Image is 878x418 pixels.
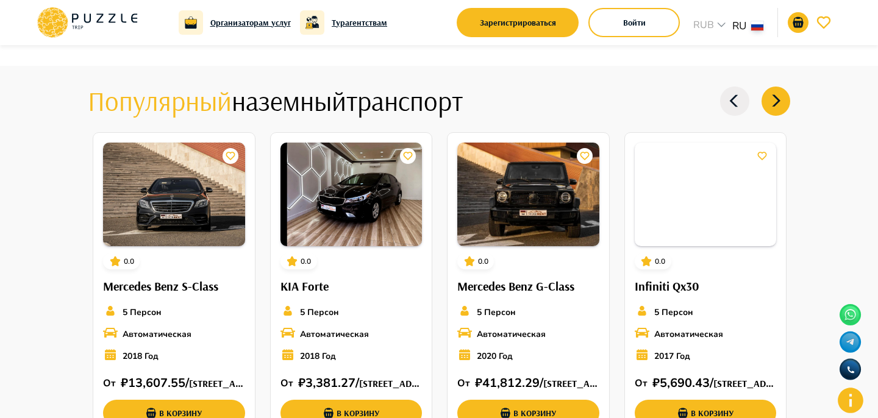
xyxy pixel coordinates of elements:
h4: наземный транспорт [88,84,636,118]
p: 2017 Год [654,350,690,363]
p: От [280,376,298,391]
button: card_icons [400,148,416,164]
p: ₽ [121,374,128,392]
h6: Mercedes Benz G-Class [457,277,599,296]
p: / [355,374,359,392]
div: RUB [690,18,732,35]
p: Автоматическая [477,328,546,341]
a: Организаторам услуг [210,16,291,29]
p: 5 Персон [477,306,516,319]
img: PuzzleTrip [103,143,245,246]
button: notifications [788,12,808,33]
p: 5,690.43 [660,374,710,392]
p: От [635,376,652,391]
button: card_icons [461,253,478,270]
img: lang [751,21,763,30]
button: card_icons [638,253,655,270]
button: Зарегистрироваться [457,8,579,37]
p: / [540,374,543,392]
p: 5 Персон [300,306,339,319]
p: 2020 Год [477,350,513,363]
p: 0.0 [655,256,665,267]
button: card_icons [223,148,238,164]
img: PuzzleTrip [635,143,777,246]
p: Автоматическая [654,328,723,341]
p: 2018 Год [123,350,159,363]
h6: [STREET_ADDRESS][PERSON_NAME] [189,376,245,392]
p: / [185,374,189,392]
p: Автоматическая [123,328,191,341]
h6: [STREET_ADDRESS][PERSON_NAME] [359,376,423,392]
button: card_icons [577,148,593,164]
button: card_icons [754,148,770,164]
p: 0.0 [124,256,134,267]
span: Популярный [88,83,232,118]
p: 5 Персон [123,306,162,319]
p: 41,812.29 [482,374,540,392]
h6: Mercedes Benz S-Class [103,277,245,296]
p: От [103,376,121,391]
img: PuzzleTrip [280,143,423,246]
a: Турагентствам [332,16,387,29]
button: Войти [588,8,680,37]
h6: Infiniti Qx30 [635,277,777,296]
p: 3,381.27 [305,374,355,392]
p: ₽ [652,374,660,392]
p: 0.0 [478,256,488,267]
p: ₽ [475,374,482,392]
p: ₽ [298,374,305,392]
p: 5 Персон [654,306,693,319]
p: 13,607.55 [128,374,185,392]
h6: [STREET_ADDRESS][PERSON_NAME] [543,376,599,392]
p: 0.0 [301,256,311,267]
h6: [STREET_ADDRESS][PERSON_NAME] [713,376,777,392]
button: card_icons [284,253,301,270]
p: / [710,374,713,392]
p: 2018 Год [300,350,336,363]
p: ru [732,18,746,34]
button: card_icons [107,253,124,270]
h6: KIA Forte [280,277,423,296]
button: favorite [813,12,834,33]
p: Автоматическая [300,328,369,341]
p: От [457,376,475,391]
img: PuzzleTrip [457,143,599,246]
